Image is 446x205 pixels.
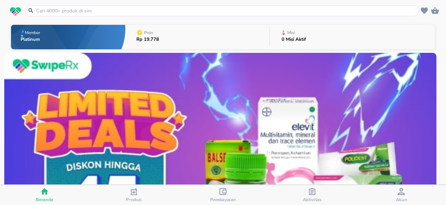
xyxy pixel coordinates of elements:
p: Misi [287,31,295,35]
p: Member [25,31,40,35]
span: Produk [126,197,141,203]
p: Platinum [21,37,42,42]
button: Pembayaran [178,185,267,205]
button: MemberPlatinum [11,23,125,51]
span: Beranda [36,197,53,203]
p: Poin [144,31,153,35]
button: Misi0 Misi Aktif [270,23,435,51]
button: Produk [89,185,178,205]
span: Akun [396,197,407,203]
button: Aktivitas [268,185,357,205]
span: Aktivitas [303,197,322,203]
button: PoinRp 19.778 [125,23,269,51]
img: logo_swiperx_s.bd005f3b.svg [10,7,21,16]
p: Rp 19.778 [136,37,159,42]
button: Akun [357,185,446,205]
p: 0 Misi Aktif [282,37,306,42]
input: Cari 4000+ produk di sini [36,7,417,15]
span: Pembayaran [210,197,236,203]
